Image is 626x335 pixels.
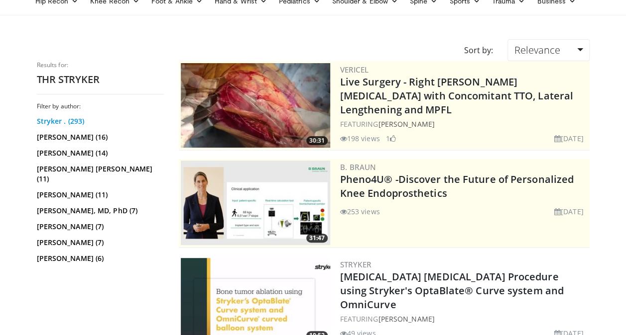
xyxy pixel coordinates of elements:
a: Live Surgery - Right [PERSON_NAME][MEDICAL_DATA] with Concomitant TTO, Lateral Lengthening and MPFL [340,75,573,116]
a: Pheno4U® -Discover the Future of Personalized Knee Endoprosthetics [340,172,574,200]
h2: THR STRYKER [37,73,164,86]
a: [PERSON_NAME] (6) [37,253,161,263]
a: [PERSON_NAME] [PERSON_NAME] (11) [37,164,161,184]
a: [PERSON_NAME] (7) [37,238,161,248]
li: 1 [386,133,396,144]
img: 2c749dd2-eaed-4ec0-9464-a41d4cc96b76.300x170_q85_crop-smart_upscale.jpg [181,161,330,245]
a: B. Braun [340,162,376,172]
a: Stryker [340,259,372,269]
a: Relevance [507,39,589,61]
span: Relevance [514,43,560,57]
li: [DATE] [554,206,584,217]
li: [DATE] [554,133,584,144]
a: [MEDICAL_DATA] [MEDICAL_DATA] Procedure using Stryker's OptaBlate® Curve system and OmniCurve [340,270,564,311]
div: Sort by: [456,39,500,61]
a: [PERSON_NAME], MD, PhD (7) [37,206,161,216]
a: [PERSON_NAME] [378,314,434,324]
a: [PERSON_NAME] (7) [37,222,161,232]
h3: Filter by author: [37,102,164,110]
p: Results for: [37,61,164,69]
a: Vericel [340,65,369,75]
img: f2822210-6046-4d88-9b48-ff7c77ada2d7.300x170_q85_crop-smart_upscale.jpg [181,63,330,148]
div: FEATURING [340,314,588,324]
a: [PERSON_NAME] (11) [37,190,161,200]
a: [PERSON_NAME] [378,119,434,129]
a: Stryker . (293) [37,116,161,126]
li: 198 views [340,133,380,144]
span: 31:47 [306,234,328,243]
li: 253 views [340,206,380,217]
div: FEATURING [340,119,588,129]
span: 30:31 [306,136,328,145]
a: [PERSON_NAME] (16) [37,132,161,142]
a: 30:31 [181,63,330,148]
a: 31:47 [181,161,330,245]
a: [PERSON_NAME] (14) [37,148,161,158]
